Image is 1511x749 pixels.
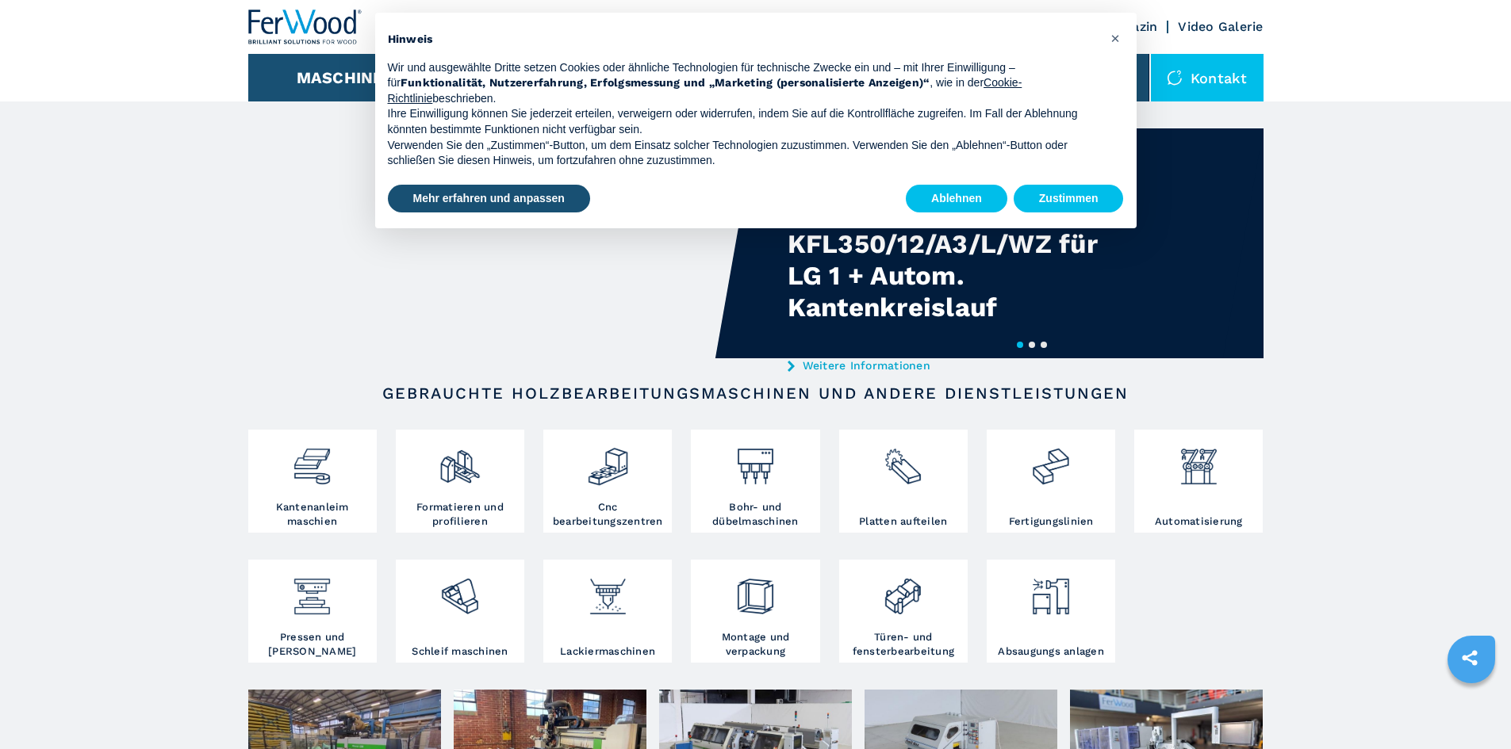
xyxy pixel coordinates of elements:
[1450,638,1490,678] a: sharethis
[396,560,524,663] a: Schleif maschinen
[412,644,508,659] h3: Schleif maschinen
[587,434,629,487] img: centro_di_lavoro_cnc_2.png
[299,384,1213,403] h2: Gebrauchte Holzbearbeitungsmaschinen und andere Dienstleistungen
[388,76,1022,105] a: Cookie-Richtlinie
[859,514,947,529] h3: Platten aufteilen
[1030,564,1072,617] img: aspirazione_1.png
[543,430,672,533] a: Cnc bearbeitungszentren
[297,68,396,87] button: Maschinen
[439,434,481,487] img: squadratrici_2.png
[1155,514,1243,529] h3: Automatisierung
[388,32,1099,48] h2: Hinweis
[248,560,377,663] a: Pressen und [PERSON_NAME]
[987,560,1115,663] a: Absaugungs anlagen
[400,500,520,529] h3: Formatieren und profilieren
[1014,185,1124,213] button: Zustimmen
[695,630,815,659] h3: Montage und verpackung
[734,434,777,487] img: foratrici_inseritrici_2.png
[388,138,1099,169] p: Verwenden Sie den „Zustimmen“-Button, um dem Einsatz solcher Technologien zuzustimmen. Verwenden ...
[882,564,924,617] img: lavorazione_porte_finestre_2.png
[252,630,373,659] h3: Pressen und [PERSON_NAME]
[839,430,968,533] a: Platten aufteilen
[1444,678,1499,737] iframe: Chat
[734,564,777,617] img: montaggio_imballaggio_2.png
[291,564,333,617] img: pressa-strettoia.png
[388,106,1099,137] p: Ihre Einwilligung können Sie jederzeit erteilen, verweigern oder widerrufen, indem Sie auf die Ko...
[906,185,1007,213] button: Ablehnen
[1017,342,1023,348] button: 1
[843,630,964,659] h3: Türen- und fensterbearbeitung
[252,500,373,529] h3: Kantenanleim maschien
[788,359,1099,372] a: Weitere Informationen
[1151,54,1264,101] div: Kontakt
[987,430,1115,533] a: Fertigungslinien
[587,564,629,617] img: verniciatura_1.png
[547,500,668,529] h3: Cnc bearbeitungszentren
[248,430,377,533] a: Kantenanleim maschien
[1103,25,1129,51] button: Schließen Sie diesen Hinweis
[882,434,924,487] img: sezionatrici_2.png
[396,430,524,533] a: Formatieren und profilieren
[543,560,672,663] a: Lackiermaschinen
[560,644,655,659] h3: Lackiermaschinen
[1009,514,1094,529] h3: Fertigungslinien
[248,128,756,358] video: Your browser does not support the video tag.
[691,560,819,663] a: Montage und verpackung
[439,564,481,617] img: levigatrici_2.png
[695,500,815,529] h3: Bohr- und dübelmaschinen
[388,60,1099,107] p: Wir und ausgewählte Dritte setzen Cookies oder ähnliche Technologien für technische Zwecke ein un...
[1178,434,1220,487] img: automazione.png
[839,560,968,663] a: Türen- und fensterbearbeitung
[1110,29,1120,48] span: ×
[1030,434,1072,487] img: linee_di_produzione_2.png
[1167,70,1183,86] img: Kontakt
[401,76,930,89] strong: Funktionalität, Nutzererfahrung, Erfolgsmessung und „Marketing (personalisierte Anzeigen)“
[388,185,590,213] button: Mehr erfahren und anpassen
[1178,19,1263,34] a: Video Galerie
[1134,430,1263,533] a: Automatisierung
[1041,342,1047,348] button: 3
[291,434,333,487] img: bordatrici_1.png
[691,430,819,533] a: Bohr- und dübelmaschinen
[998,644,1104,659] h3: Absaugungs anlagen
[248,10,362,44] img: Ferwood
[1029,342,1035,348] button: 2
